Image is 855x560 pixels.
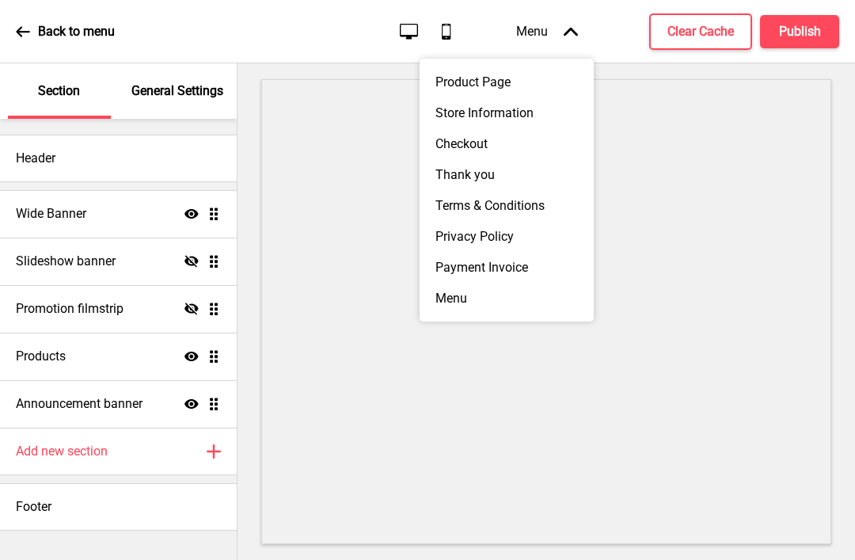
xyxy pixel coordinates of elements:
[420,159,594,190] div: Thank you
[667,23,734,40] h4: Clear Cache
[131,82,223,100] p: General Settings
[760,15,839,48] button: Publish
[420,67,594,97] div: Product Page
[420,283,594,314] div: Menu
[16,205,86,223] h4: Wide Banner
[16,348,66,365] h4: Products
[649,13,752,50] button: Clear Cache
[16,443,108,460] h4: Add new section
[16,498,51,516] h4: Footer
[500,8,594,55] div: Menu
[420,97,594,128] div: Store Information
[38,82,80,100] p: Section
[16,300,123,318] h4: Promotion filmstrip
[16,150,55,167] h4: Header
[420,221,594,252] div: Privacy Policy
[38,23,115,40] p: Back to menu
[16,253,116,270] h4: Slideshow banner
[420,190,594,221] div: Terms & Conditions
[420,128,594,159] div: Checkout
[16,10,115,53] a: Back to menu
[779,23,821,40] h4: Publish
[16,395,142,413] h4: Announcement banner
[420,252,594,283] div: Payment Invoice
